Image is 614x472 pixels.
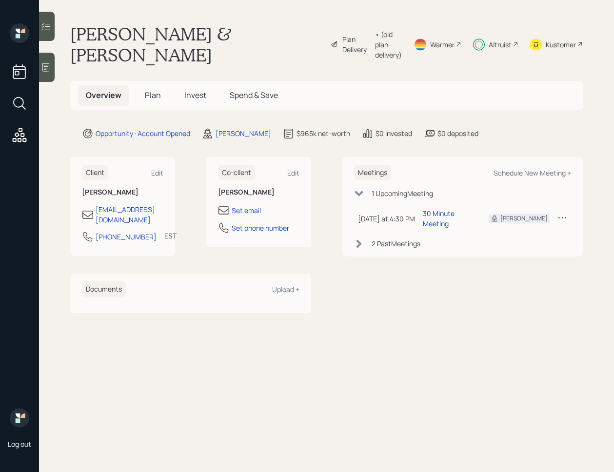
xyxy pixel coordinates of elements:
[372,238,420,249] div: 2 Past Meeting s
[297,128,350,138] div: $965k net-worth
[546,39,576,50] div: Kustomer
[96,128,190,138] div: Opportunity · Account Opened
[96,204,163,225] div: [EMAIL_ADDRESS][DOMAIN_NAME]
[216,128,271,138] div: [PERSON_NAME]
[430,39,455,50] div: Warmer
[342,34,370,55] div: Plan Delivery
[372,188,433,198] div: 1 Upcoming Meeting
[70,23,322,65] h1: [PERSON_NAME] & [PERSON_NAME]
[232,205,261,216] div: Set email
[272,285,299,294] div: Upload +
[232,223,289,233] div: Set phone number
[437,128,478,138] div: $0 deposited
[218,188,299,197] h6: [PERSON_NAME]
[218,165,255,181] h6: Co-client
[82,165,108,181] h6: Client
[184,90,206,100] span: Invest
[376,128,412,138] div: $0 invested
[8,439,31,449] div: Log out
[145,90,161,100] span: Plan
[375,29,402,60] div: • (old plan-delivery)
[354,165,391,181] h6: Meetings
[82,188,163,197] h6: [PERSON_NAME]
[82,281,126,297] h6: Documents
[489,39,512,50] div: Altruist
[96,232,157,242] div: [PHONE_NUMBER]
[500,214,548,223] div: [PERSON_NAME]
[358,214,415,224] div: [DATE] at 4:30 PM
[86,90,121,100] span: Overview
[423,208,474,229] div: 30 Minute Meeting
[10,408,29,428] img: retirable_logo.png
[230,90,278,100] span: Spend & Save
[494,168,571,177] div: Schedule New Meeting +
[164,231,177,241] div: EST
[151,168,163,177] div: Edit
[287,168,299,177] div: Edit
